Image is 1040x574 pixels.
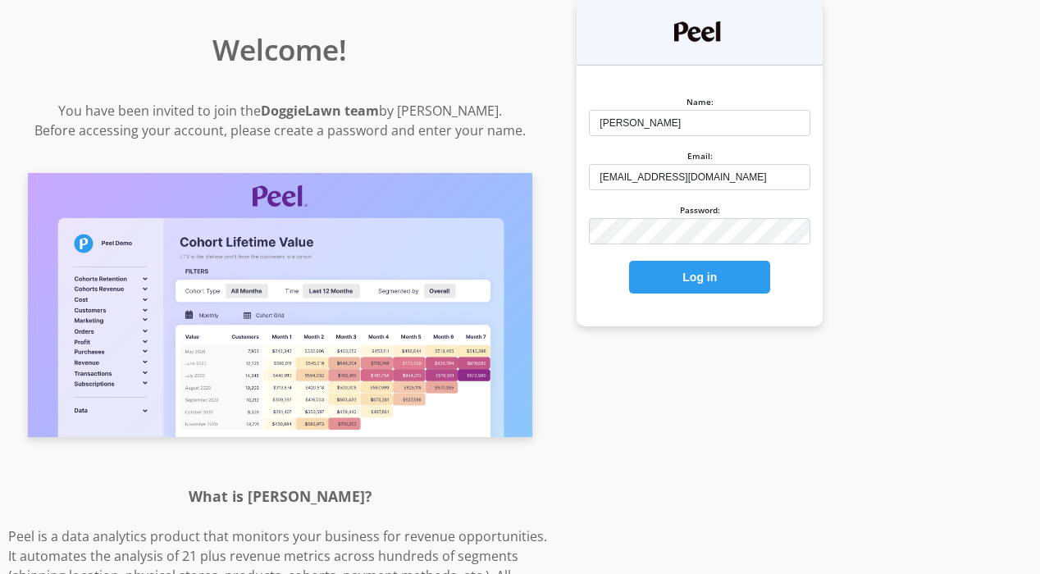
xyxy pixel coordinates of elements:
img: Peel [674,21,725,42]
img: Screenshot of Peel [28,173,531,438]
label: Email: [687,150,713,162]
p: You have been invited to join the by [PERSON_NAME]. Before accessing your account, please create ... [8,101,552,140]
input: Michael Bluth [589,110,810,136]
label: Password: [680,204,720,216]
strong: DoggieLawn team [261,102,379,120]
button: Log in [629,261,770,294]
label: Name: [686,96,714,107]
